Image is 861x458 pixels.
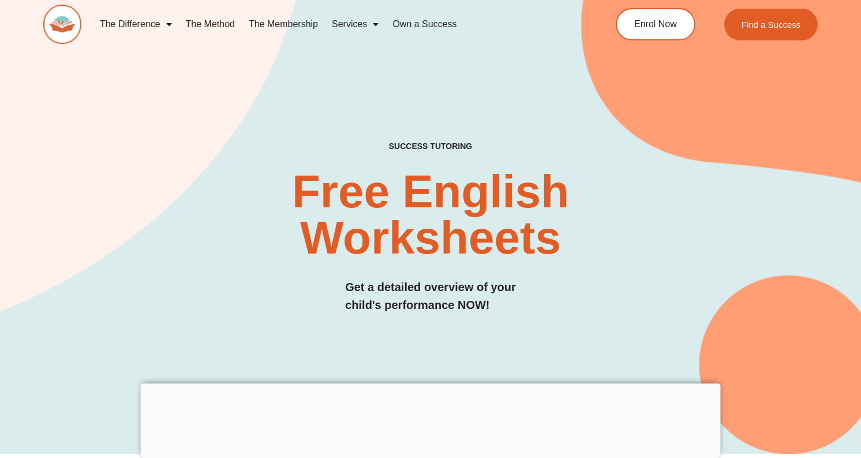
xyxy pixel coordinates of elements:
[179,11,242,38] a: The Method
[634,20,677,29] span: Enrol Now
[325,11,385,38] a: Services
[93,11,571,38] nav: Menu
[742,20,801,29] span: Find a Success
[141,383,721,455] iframe: Advertisement
[385,11,463,38] a: Own a Success
[316,142,545,151] h4: SUCCESS TUTORING​
[175,169,686,261] h2: Free English Worksheets​
[345,278,516,314] h3: Get a detailed overview of your child's performance NOW!
[93,11,179,38] a: The Difference
[616,8,695,40] a: Enrol Now
[724,9,818,40] a: Find a Success
[242,11,325,38] a: The Membership
[669,328,861,458] iframe: Chat Widget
